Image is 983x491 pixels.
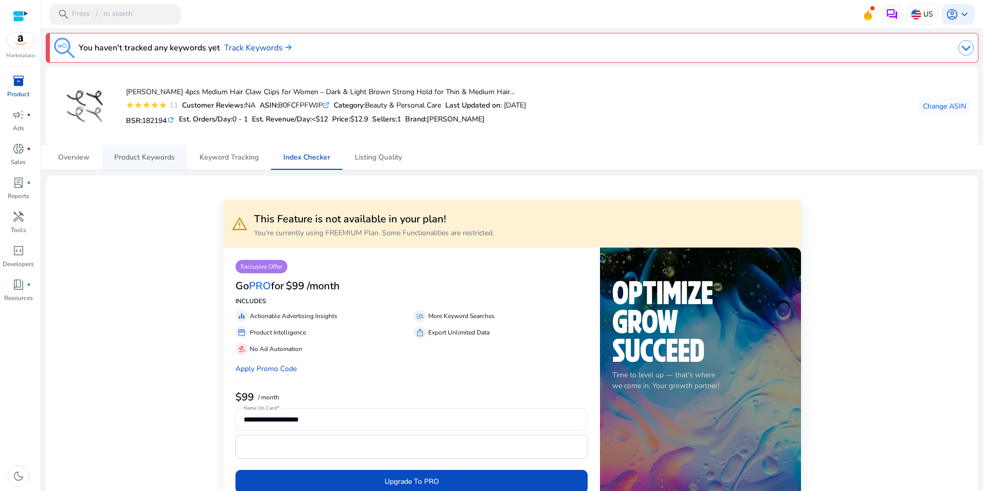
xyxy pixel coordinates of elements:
[258,394,279,401] p: / month
[428,311,495,321] p: More Keyword Searches
[58,8,70,21] span: search
[283,154,330,161] span: Index Checker
[238,312,246,320] span: equalizer
[12,109,25,121] span: campaign
[250,328,306,337] p: Product Intelligence
[114,154,175,161] span: Product Keywords
[235,390,254,404] b: $99
[27,113,31,117] span: fiber_manual_record
[235,296,588,306] p: INCLUDES
[252,115,328,124] h5: Est. Revenue/Day:
[445,100,526,111] div: : [DATE]
[332,115,368,124] h5: Price:
[241,436,582,457] iframe: Secure card payment input frame
[350,114,368,124] span: $12.9
[11,157,26,167] p: Sales
[254,213,494,225] h3: This Feature is not available in your plan!
[250,344,302,354] p: No Ad Automation
[27,181,31,185] span: fiber_manual_record
[151,101,159,109] mat-icon: star
[6,52,35,60] p: Marketplace
[167,100,178,111] div: 11
[238,345,246,353] span: gavel
[13,124,24,133] p: Ads
[142,116,167,126] span: 182194
[182,100,245,110] b: Customer Reviews:
[12,244,25,257] span: code_blocks
[958,8,971,21] span: keyboard_arrow_down
[911,9,921,20] img: us.svg
[7,32,34,48] img: amazon.svg
[66,87,104,126] img: 414zqtQM1dL._SS40_.jpg
[58,154,89,161] span: Overview
[946,8,958,21] span: account_circle
[919,98,970,114] button: Change ASIN
[12,211,25,223] span: handyman
[405,115,485,124] h5: :
[250,311,337,321] p: Actionable Advertising Insights
[385,476,439,487] span: Upgrade To PRO
[12,278,25,291] span: book_4
[224,42,292,54] a: Track Keywords
[372,115,401,124] h5: Sellers:
[92,9,101,20] span: /
[235,280,284,292] h3: Go for
[231,216,248,232] span: warning
[283,44,292,50] img: arrow-right.svg
[260,100,330,111] div: B0FCFPFWJP
[244,405,277,412] mat-label: Name On Card
[159,101,167,109] mat-icon: star
[12,143,25,155] span: donut_small
[232,114,248,124] span: 0 - 1
[238,328,246,337] span: storefront
[397,114,401,124] span: 1
[3,259,34,269] p: Developers
[416,312,424,320] span: manage_search
[249,279,271,293] span: PRO
[167,115,175,125] mat-icon: refresh
[428,328,489,337] p: Export Unlimited Data
[134,101,142,109] mat-icon: star
[334,100,365,110] b: Category:
[27,283,31,287] span: fiber_manual_record
[79,42,220,54] h3: You haven't tracked any keywords yet
[27,147,31,151] span: fiber_manual_record
[427,114,485,124] span: [PERSON_NAME]
[260,100,278,110] b: ASIN:
[958,40,974,56] img: dropdown-arrow.svg
[7,90,29,99] p: Product
[235,364,297,374] a: Apply Promo Code
[334,100,441,111] div: Beauty & Personal Care
[312,114,328,124] span: <$12
[254,227,494,238] p: You're currently using FREEMIUM Plan. Some Functionalities are restricted.
[11,225,26,235] p: Tools
[179,115,248,124] h5: Est. Orders/Day:
[8,191,29,201] p: Reports
[235,260,287,273] p: Exclusive Offer
[142,101,151,109] mat-icon: star
[126,88,526,97] h4: [PERSON_NAME] 4pcs Medium Hair Claw Clips for Women – Dark & Light Brown Strong Hold for Thin & M...
[612,370,789,391] p: Time to level up — that's where we come in. Your growth partner!
[126,101,134,109] mat-icon: star
[12,75,25,87] span: inventory_2
[405,114,425,124] span: Brand
[12,177,25,189] span: lab_profile
[286,280,340,292] h3: $99 /month
[416,328,424,337] span: ios_share
[4,293,33,303] p: Resources
[12,470,25,482] span: dark_mode
[923,5,933,23] p: US
[923,101,966,112] span: Change ASIN
[126,114,175,126] h5: BSR:
[199,154,259,161] span: Keyword Tracking
[72,9,133,20] p: Press to search
[355,154,402,161] span: Listing Quality
[445,100,500,110] b: Last Updated on
[182,100,256,111] div: NA
[54,38,75,58] img: keyword-tracking.svg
